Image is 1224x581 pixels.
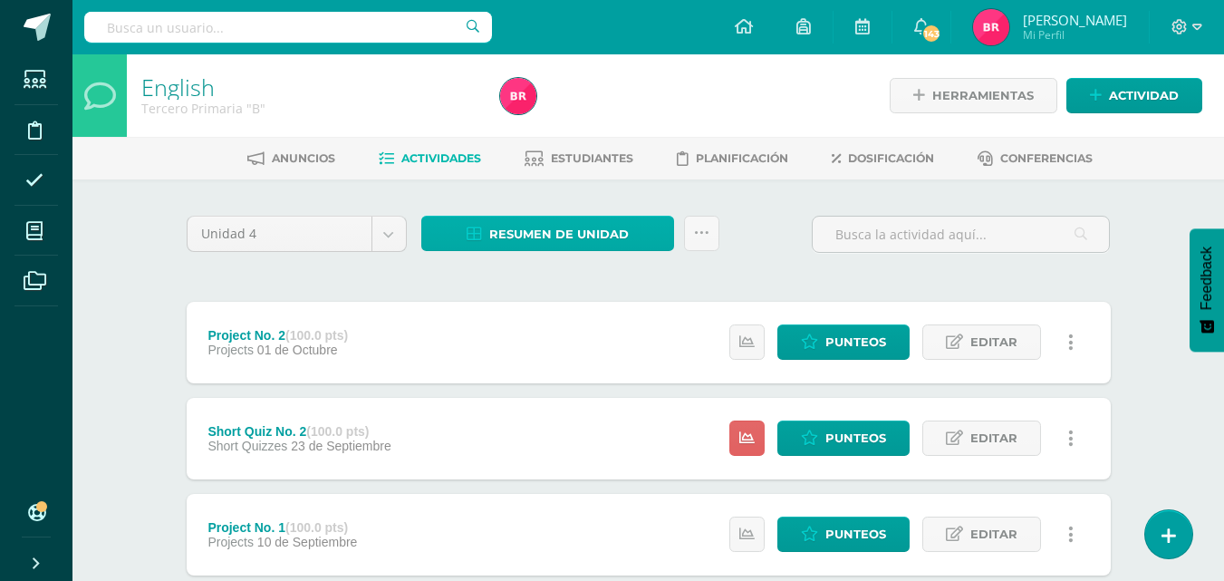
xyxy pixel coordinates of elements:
[777,324,910,360] a: Punteos
[257,535,358,549] span: 10 de Septiembre
[696,151,788,165] span: Planificación
[272,151,335,165] span: Anuncios
[825,421,886,455] span: Punteos
[401,151,481,165] span: Actividades
[970,325,1017,359] span: Editar
[285,520,348,535] strong: (100.0 pts)
[848,151,934,165] span: Dosificación
[978,144,1093,173] a: Conferencias
[825,325,886,359] span: Punteos
[141,100,478,117] div: Tercero Primaria 'B'
[207,535,254,549] span: Projects
[970,421,1017,455] span: Editar
[500,78,536,114] img: 51cea5ed444689b455a385f1e409b918.png
[1109,79,1179,112] span: Actividad
[813,217,1109,252] input: Busca la actividad aquí...
[973,9,1009,45] img: 51cea5ed444689b455a385f1e409b918.png
[551,151,633,165] span: Estudiantes
[207,424,390,439] div: Short Quiz No. 2
[247,144,335,173] a: Anuncios
[777,517,910,552] a: Punteos
[141,74,478,100] h1: English
[421,216,674,251] a: Resumen de unidad
[207,343,254,357] span: Projects
[188,217,406,251] a: Unidad 4
[489,218,629,251] span: Resumen de unidad
[890,78,1057,113] a: Herramientas
[921,24,941,44] span: 143
[207,520,357,535] div: Project No. 1
[825,518,886,551] span: Punteos
[84,12,492,43] input: Busca un usuario...
[1000,151,1093,165] span: Conferencias
[379,144,481,173] a: Actividades
[525,144,633,173] a: Estudiantes
[257,343,338,357] span: 01 de Octubre
[207,328,348,343] div: Project No. 2
[832,144,934,173] a: Dosificación
[201,217,358,251] span: Unidad 4
[1190,228,1224,352] button: Feedback - Mostrar encuesta
[141,72,215,102] a: English
[291,439,391,453] span: 23 de Septiembre
[1023,27,1127,43] span: Mi Perfil
[285,328,348,343] strong: (100.0 pts)
[1023,11,1127,29] span: [PERSON_NAME]
[677,144,788,173] a: Planificación
[207,439,287,453] span: Short Quizzes
[932,79,1034,112] span: Herramientas
[1066,78,1202,113] a: Actividad
[777,421,910,456] a: Punteos
[970,518,1017,551] span: Editar
[1199,247,1215,310] span: Feedback
[306,424,369,439] strong: (100.0 pts)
